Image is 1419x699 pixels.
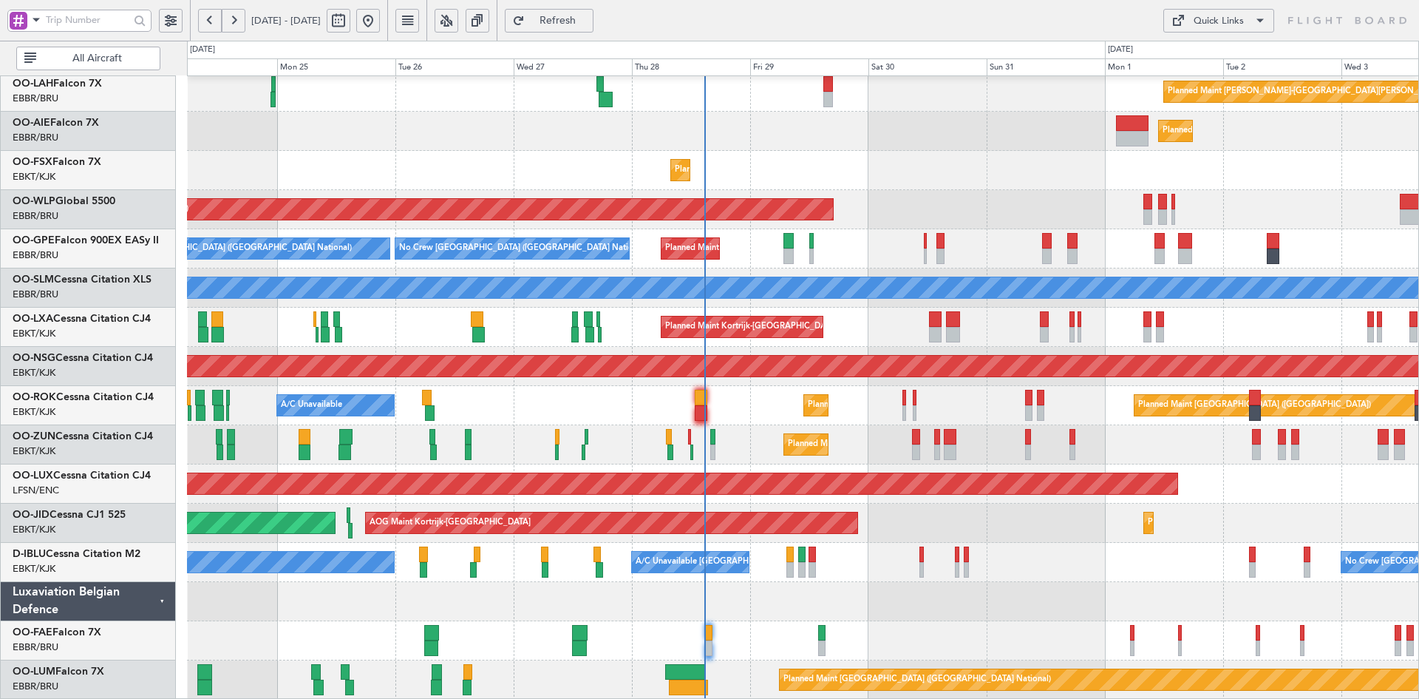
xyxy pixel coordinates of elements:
div: Tue 2 [1223,58,1341,76]
div: A/C Unavailable [281,394,342,416]
div: Wed 27 [514,58,632,76]
div: Planned Maint Kortrijk-[GEOGRAPHIC_DATA] [788,433,960,456]
span: OO-GPE [13,235,55,246]
div: Mon 1 [1105,58,1223,76]
div: No Crew [GEOGRAPHIC_DATA] ([GEOGRAPHIC_DATA] National) [399,237,647,260]
a: LFSN/ENC [13,484,59,497]
a: OO-LUXCessna Citation CJ4 [13,470,151,481]
div: Quick Links [1194,14,1244,29]
span: D-IBLU [13,549,46,559]
div: Mon 25 [277,58,395,76]
a: EBBR/BRU [13,209,58,223]
span: OO-FSX [13,157,52,167]
span: OO-JID [13,510,50,520]
span: OO-FAE [13,627,52,638]
a: OO-SLMCessna Citation XLS [13,274,152,285]
input: Trip Number [46,9,129,31]
a: OO-ZUNCessna Citation CJ4 [13,431,153,442]
span: OO-ZUN [13,431,55,442]
a: OO-JIDCessna CJ1 525 [13,510,126,520]
div: Sat 30 [868,58,987,76]
div: A/C Unavailable [GEOGRAPHIC_DATA]-[GEOGRAPHIC_DATA] [636,551,871,573]
a: OO-LUMFalcon 7X [13,666,104,677]
span: OO-LXA [13,314,53,324]
a: EBKT/KJK [13,445,55,458]
a: OO-NSGCessna Citation CJ4 [13,353,153,363]
span: OO-AIE [13,118,50,128]
a: OO-WLPGlobal 5500 [13,196,115,206]
a: EBBR/BRU [13,641,58,654]
a: EBKT/KJK [13,405,55,419]
a: EBKT/KJK [13,170,55,183]
div: Planned Maint [GEOGRAPHIC_DATA] ([GEOGRAPHIC_DATA] National) [783,669,1051,691]
div: Planned Maint [GEOGRAPHIC_DATA] ([GEOGRAPHIC_DATA]) [1163,120,1395,142]
a: EBKT/KJK [13,523,55,536]
span: Refresh [528,16,588,26]
div: AOG Maint Kortrijk-[GEOGRAPHIC_DATA] [370,512,531,534]
a: D-IBLUCessna Citation M2 [13,549,140,559]
div: Planned Maint [GEOGRAPHIC_DATA] ([GEOGRAPHIC_DATA] National) [665,237,933,260]
div: Planned Maint Kortrijk-[GEOGRAPHIC_DATA] [665,316,837,338]
span: OO-LUX [13,470,53,481]
button: Quick Links [1163,9,1274,33]
div: Thu 28 [632,58,750,76]
button: Refresh [505,9,593,33]
span: [DATE] - [DATE] [251,14,321,27]
span: OO-LUM [13,666,55,677]
a: OO-ROKCessna Citation CJ4 [13,392,154,402]
a: EBBR/BRU [13,131,58,144]
div: No Crew [GEOGRAPHIC_DATA] ([GEOGRAPHIC_DATA] National) [104,237,352,260]
div: Planned Maint Kortrijk-[GEOGRAPHIC_DATA] [675,159,847,181]
button: All Aircraft [16,47,160,70]
span: All Aircraft [39,53,155,64]
div: Planned Maint Kortrijk-[GEOGRAPHIC_DATA] [1148,512,1320,534]
a: OO-AIEFalcon 7X [13,118,99,128]
a: EBBR/BRU [13,288,58,301]
a: OO-FAEFalcon 7X [13,627,101,638]
div: Tue 26 [395,58,514,76]
a: EBBR/BRU [13,249,58,262]
a: OO-LAHFalcon 7X [13,78,102,89]
span: OO-LAH [13,78,53,89]
a: EBBR/BRU [13,680,58,693]
a: OO-GPEFalcon 900EX EASy II [13,235,159,246]
div: Sun 24 [159,58,277,76]
div: Planned Maint Kortrijk-[GEOGRAPHIC_DATA] [808,394,980,416]
a: OO-LXACessna Citation CJ4 [13,314,151,324]
a: EBKT/KJK [13,366,55,379]
span: OO-NSG [13,353,55,363]
span: OO-SLM [13,274,54,285]
div: [DATE] [1108,44,1133,56]
div: Planned Maint [GEOGRAPHIC_DATA] ([GEOGRAPHIC_DATA]) [1138,394,1371,416]
span: OO-ROK [13,392,56,402]
a: EBBR/BRU [13,92,58,105]
span: OO-WLP [13,196,55,206]
a: EBKT/KJK [13,562,55,575]
div: [DATE] [190,44,215,56]
a: EBKT/KJK [13,327,55,340]
div: Sun 31 [987,58,1105,76]
div: Fri 29 [750,58,868,76]
a: OO-FSXFalcon 7X [13,157,101,167]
